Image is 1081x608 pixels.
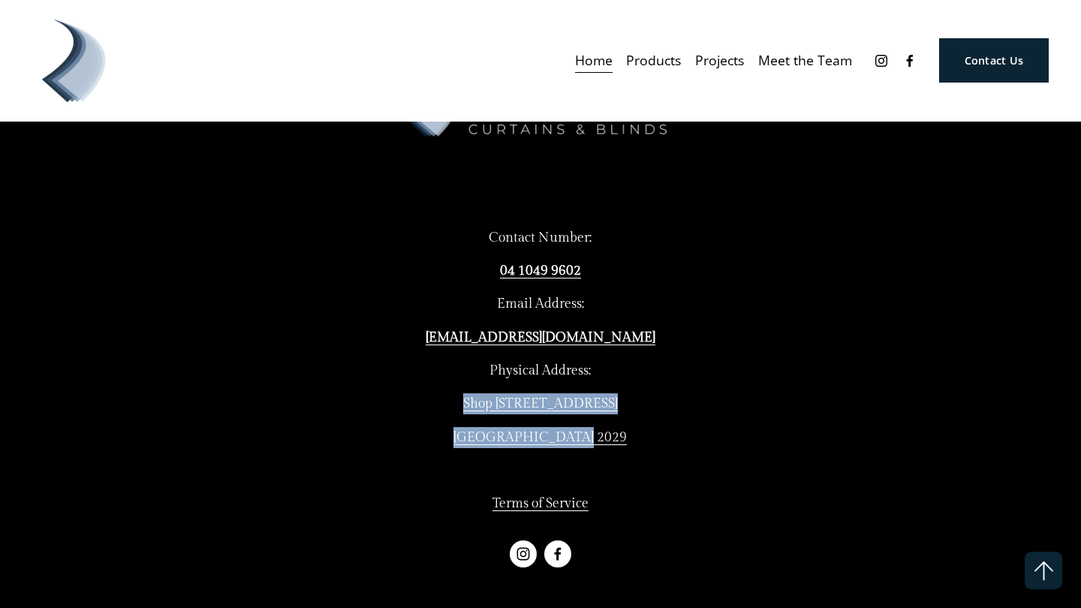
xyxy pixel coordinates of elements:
a: Contact Us [939,38,1049,83]
a: 04 1049 9602 [500,260,581,281]
span: Products [626,49,681,73]
strong: [EMAIL_ADDRESS][DOMAIN_NAME] [426,330,655,345]
a: Home [575,47,613,74]
a: Projects [695,47,744,74]
a: Instagram [874,53,889,68]
a: Instagram [510,540,537,567]
p: Contact Number: [380,227,702,248]
strong: 04 1049 9602 [500,263,581,278]
a: [EMAIL_ADDRESS][DOMAIN_NAME] [426,327,655,348]
a: Facebook [544,540,571,567]
a: [GEOGRAPHIC_DATA] 2029 [453,427,627,448]
a: Shop [STREET_ADDRESS] [463,393,618,414]
a: Terms of Service [492,493,589,514]
p: Email Address: [380,293,702,315]
p: Physical Address: [380,360,702,381]
a: Facebook [902,53,917,68]
img: Debonair | Curtains, Blinds, Shutters &amp; Awnings [32,20,115,102]
a: folder dropdown [626,47,681,74]
a: Meet the Team [758,47,852,74]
